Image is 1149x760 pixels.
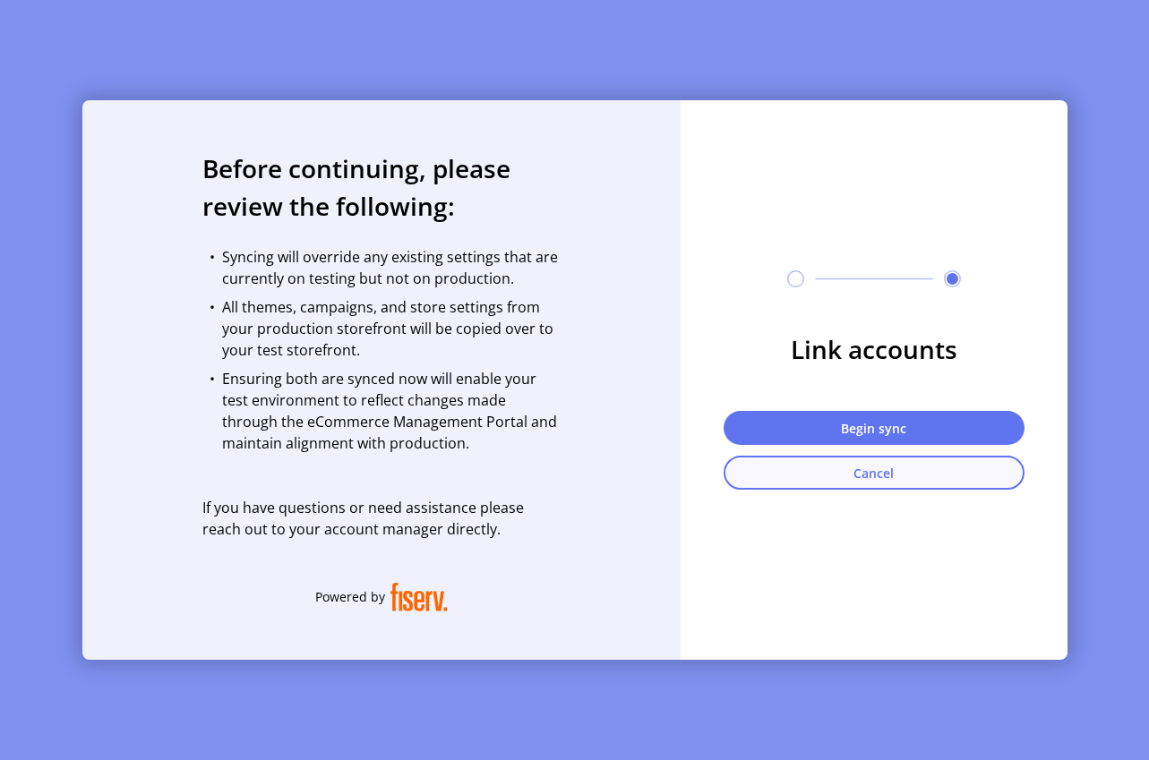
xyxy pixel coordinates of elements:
[724,411,1025,445] button: Begin sync
[222,246,561,289] span: Syncing will override any existing settings that are currently on testing but not on production.
[222,368,561,454] span: Ensuring both are synced now will enable your test environment to reflect changes made through th...
[210,296,215,318] span: •
[724,456,1025,490] button: Cancel
[202,497,561,540] span: If you have questions or need assistance please reach out to your account manager directly.
[222,296,561,361] span: All themes, campaigns, and store settings from your production storefront will be copied over to ...
[724,330,1025,368] h3: Link accounts
[210,246,215,268] span: •
[202,149,801,225] h3: Before continuing, please review the following:
[315,587,385,606] span: Powered by
[210,368,215,389] span: •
